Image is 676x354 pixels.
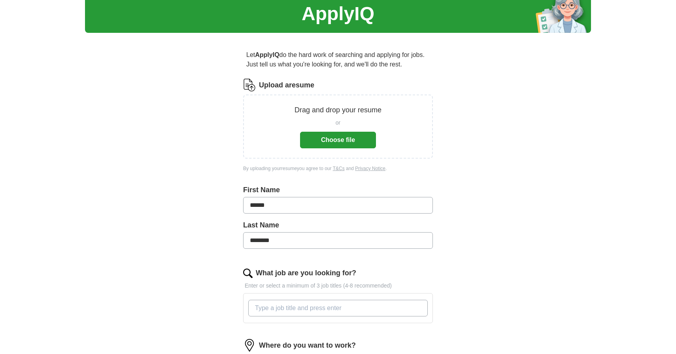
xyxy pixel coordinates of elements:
img: CV Icon [243,79,256,91]
input: Type a job title and press enter [248,300,428,316]
img: search.png [243,269,253,278]
img: location.png [243,339,256,352]
label: First Name [243,185,433,195]
div: By uploading your resume you agree to our and . [243,165,433,172]
label: What job are you looking for? [256,268,356,278]
label: Where do you want to work? [259,340,356,351]
p: Enter or select a minimum of 3 job titles (4-8 recommended) [243,282,433,290]
p: Drag and drop your resume [295,105,381,115]
label: Upload a resume [259,80,314,91]
strong: ApplyIQ [255,51,279,58]
a: Privacy Notice [355,166,385,171]
label: Last Name [243,220,433,231]
button: Choose file [300,132,376,148]
span: or [336,119,340,127]
a: T&Cs [333,166,345,171]
p: Let do the hard work of searching and applying for jobs. Just tell us what you're looking for, an... [243,47,433,72]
